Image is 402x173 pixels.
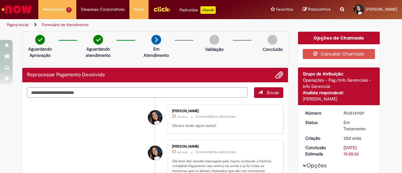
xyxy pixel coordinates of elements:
[301,119,339,126] dt: Status
[196,114,236,119] small: Comentários adicionais
[141,46,171,58] p: Em Atendimento
[43,6,65,13] span: Requisições
[303,71,375,77] div: Grupo de Atribuição:
[42,22,89,27] a: Formulário de Atendimento
[366,7,397,12] span: [PERSON_NAME]
[344,144,373,157] div: [DATE] 15:28:26
[209,35,219,45] img: img-circle-grey.png
[81,6,125,13] span: Despesas Corporativas
[148,146,162,160] div: Caroline Da Silva Fernandes
[134,6,144,13] span: More
[25,46,55,58] p: Aguardando Aprovação
[172,109,277,113] div: [PERSON_NAME]
[153,4,170,14] img: click_logo_yellow_360x200.png
[263,46,283,52] p: Concluído
[177,150,188,154] time: 16/09/2025 07:32:39
[303,89,375,96] div: Analista responsável:
[301,110,339,116] dt: Número
[344,135,361,141] span: 20d atrás
[276,6,293,13] span: Favoritos
[5,19,263,31] ul: Trilhas de página
[35,35,45,45] img: check-circle-green.png
[200,6,216,14] p: +GenAi
[301,135,339,141] dt: Criação
[93,35,103,45] img: check-circle-green.png
[344,135,373,141] div: 10/09/2025 13:28:22
[177,115,188,119] span: 13d atrás
[268,35,277,45] img: img-circle-grey.png
[180,6,216,14] div: Padroniza
[303,96,375,102] div: [PERSON_NAME]
[254,87,283,98] button: Enviar
[196,149,236,155] small: Comentários adicionais
[66,7,72,13] span: 7
[172,123,277,128] p: Olá boa tarde! algum status?
[267,90,279,95] span: Enviar
[27,72,105,78] h2: Reprocessar Pagamento Devolvido Histórico de tíquete
[7,22,29,27] a: Página inicial
[27,87,247,98] textarea: Digite sua mensagem aqui...
[205,46,224,52] p: Validação
[275,71,283,79] button: Adicionar anexos
[177,150,188,154] span: 14d atrás
[148,110,162,125] div: Caroline Da Silva Fernandes
[301,144,339,157] dt: Conclusão Estimada
[303,49,375,59] button: Cancelar Chamado
[151,35,161,45] img: arrow-next.png
[344,110,373,116] div: R13514909
[83,46,113,58] p: Aguardando atendimento
[177,115,188,119] time: 17/09/2025 14:54:17
[303,7,331,13] a: Rascunhos
[1,3,33,16] img: ServiceNow
[298,32,380,44] div: Opções do Chamado
[344,135,361,141] time: 10/09/2025 13:28:22
[308,6,331,12] span: Rascunhos
[172,145,277,149] div: [PERSON_NAME]
[344,119,373,132] div: Em Tratamento
[303,77,375,89] div: Operações - Pag./Info Gerenciais - Info Gerencial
